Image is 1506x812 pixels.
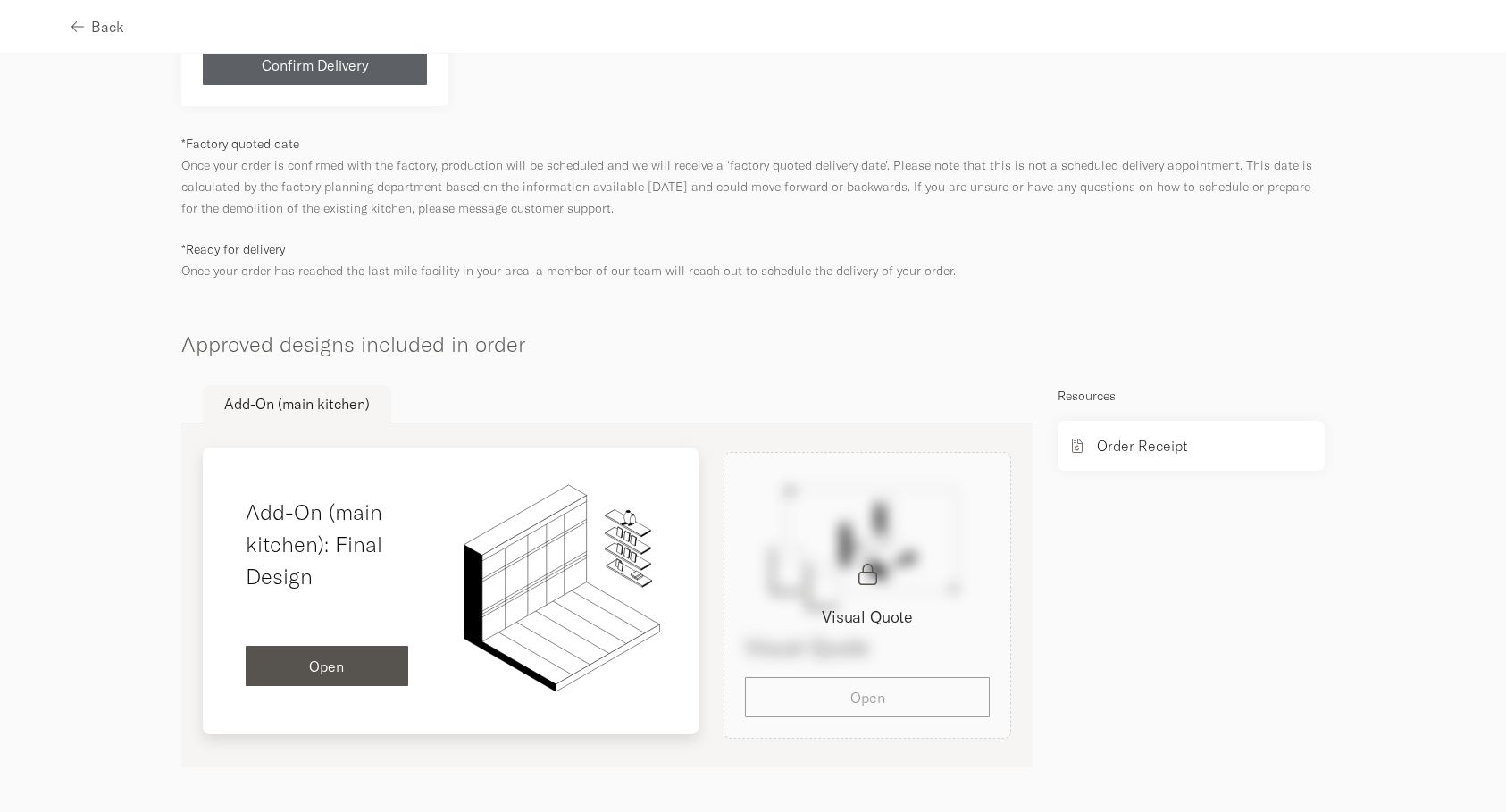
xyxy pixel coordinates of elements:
span: Confirm Delivery [262,58,369,72]
img: other.svg [451,469,678,697]
span: Open [309,659,344,674]
p: Once your order is confirmed with the factory, production will be scheduled and we will receive a... [181,133,1325,219]
button: Back [71,6,124,46]
p: Resources [1058,385,1325,406]
span: *Factory quoted date [181,136,299,152]
span: *Ready for delivery [181,241,285,257]
p: Once your order has reached the last mile facility in your area, a member of our team will reach ... [181,239,1325,281]
h4: Add-On (main kitchen): Final Design [246,496,408,592]
p: Order Receipt [1097,435,1187,456]
h4: Approved designs included in order [181,301,1325,360]
span: Back [91,20,124,34]
button: Add-On (main kitchen) [203,385,391,423]
button: Confirm Delivery [203,45,427,85]
button: Open [246,646,408,686]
